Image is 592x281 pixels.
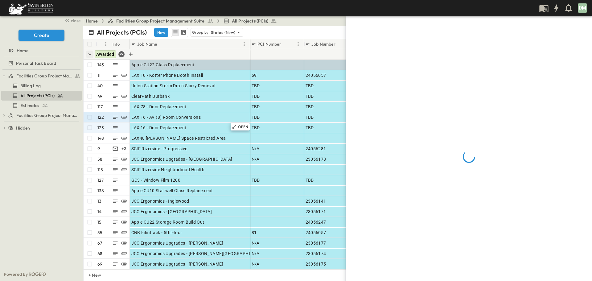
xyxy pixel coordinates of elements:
p: 11 [97,72,101,78]
p: Status (New) [211,29,236,35]
span: 23056171 [306,209,326,215]
button: Menu [240,40,248,48]
div: table view [171,28,188,37]
span: TBD [252,125,260,131]
span: Facilities Group Project Management Suite [116,18,205,24]
p: 115 [97,167,103,173]
span: Facilities Group Project Management Suite [16,73,73,79]
span: 24056057 [306,72,326,78]
p: 15 [97,219,101,225]
div: Info [113,35,120,53]
div: test [1,101,82,110]
span: LAX 10 - Kotter Phone Booth Install [131,72,203,78]
span: All Projects (PCIs) [232,18,268,24]
p: OPEN [238,124,249,129]
button: Menu [102,40,109,48]
span: TBD [252,114,260,120]
p: 14 [97,209,101,215]
span: LAX 16 - Door Replacement [131,125,187,131]
p: 40 [97,83,103,89]
a: Home [86,18,98,24]
p: 67 [97,240,102,246]
span: JCC Ergonomics Upgrades - [PERSON_NAME][GEOGRAPHIC_DATA] [131,250,267,257]
p: + New [88,272,92,278]
span: TBD [252,177,260,183]
span: TBD [306,177,314,183]
p: 122 [97,114,104,120]
button: Create [18,30,64,41]
span: Home [17,48,28,54]
button: Sort [98,41,105,48]
span: JCC Ergonomics - [GEOGRAPHIC_DATA] [131,209,212,215]
div: test [1,110,82,120]
span: Apple CU22 Glass Replacement [131,62,195,68]
p: 148 [97,135,104,141]
p: Job Number [311,41,335,47]
span: Billing Log [20,83,41,89]
span: CNB Filmtrack - 5th Floor [131,229,182,236]
span: LAX 16 - AV (8) Room Conversions [131,114,201,120]
span: N/A [252,240,260,246]
span: 81 [252,229,257,236]
p: PCI Number [257,41,281,47]
p: 127 [97,177,104,183]
button: Add Row in Group [127,51,134,58]
span: JCC Ergonomics Upgrades - [PERSON_NAME] [131,261,224,267]
p: 138 [97,188,104,194]
img: 6c363589ada0b36f064d841b69d3a419a338230e66bb0a533688fa5cc3e9e735.png [7,2,55,14]
span: N/A [252,156,260,162]
span: TBD [306,83,314,89]
span: Hidden [16,125,30,131]
span: TBD [306,114,314,120]
span: LAX 78 - Door Replacement [131,104,187,110]
p: 68 [97,250,102,257]
span: LAX48 [PERSON_NAME] Space Restricted Area [131,135,226,141]
div: # [96,39,111,49]
nav: breadcrumbs [86,18,281,24]
p: 123 [97,125,104,131]
span: TBD [252,93,260,99]
span: 69 [252,72,257,78]
p: 49 [97,93,102,99]
p: 143 [97,62,104,68]
span: SCIF Riverside - Progressive [131,146,187,152]
button: Sort [282,41,289,48]
div: Info [111,39,130,49]
span: GC3 - Window Film 1200 [131,177,181,183]
span: Awarded [96,52,114,57]
span: Personal Task Board [16,60,56,66]
span: Apple CU22 Storage Room Build Out [131,219,204,225]
p: 55 [97,229,102,236]
span: TBD [252,104,260,110]
span: TBD [306,93,314,99]
span: All Projects (PCIs) [20,93,55,99]
div: test [1,81,82,91]
p: Job Name [137,41,157,47]
p: 117 [97,104,103,110]
span: TBD [306,104,314,110]
div: test [1,58,82,68]
button: kanban view [179,29,187,36]
span: N/A [252,146,260,152]
span: TBD [252,83,260,89]
span: 23056178 [306,156,326,162]
div: test [1,91,82,101]
p: 58 [97,156,102,162]
p: Group by: [192,29,210,35]
p: 9 [97,146,100,152]
span: 24056281 [306,146,326,152]
button: New [154,28,168,37]
span: 24056057 [306,229,326,236]
p: 69 [97,261,102,267]
span: JCC Ergonomics Upgrades - [GEOGRAPHIC_DATA] [131,156,232,162]
button: Menu [294,40,302,48]
div: 79 [118,51,125,57]
button: row view [172,29,179,36]
span: ClearPath Burbank [131,93,170,99]
span: 23056177 [306,240,326,246]
span: N/A [252,261,260,267]
span: 23056141 [306,198,326,204]
span: 23056174 [306,250,326,257]
span: close [71,18,80,24]
span: Union Station Storm Drain Slurry Removal [131,83,216,89]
